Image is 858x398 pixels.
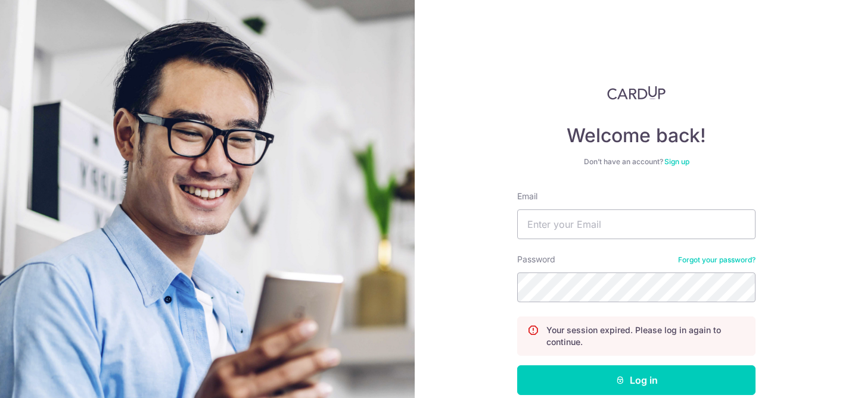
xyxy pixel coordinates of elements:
[607,86,666,100] img: CardUp Logo
[546,324,745,348] p: Your session expired. Please log in again to continue.
[517,157,756,167] div: Don’t have an account?
[664,157,689,166] a: Sign up
[517,253,555,265] label: Password
[517,190,537,202] label: Email
[678,255,756,265] a: Forgot your password?
[517,209,756,239] input: Enter your Email
[517,365,756,395] button: Log in
[517,124,756,148] h4: Welcome back!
